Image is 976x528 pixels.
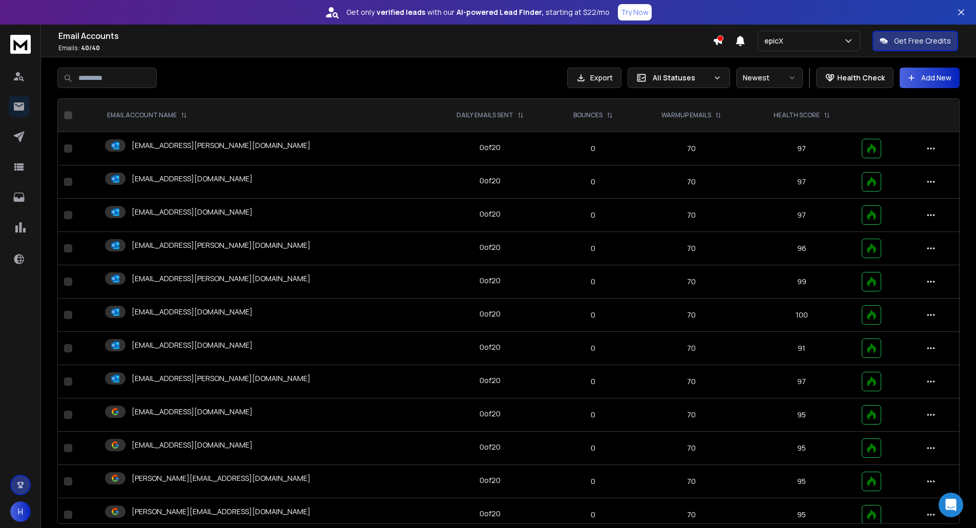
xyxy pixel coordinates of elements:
div: 0 of 20 [480,209,501,219]
div: 0 of 20 [480,509,501,519]
td: 91 [748,332,856,365]
td: 70 [635,332,748,365]
p: [EMAIL_ADDRESS][DOMAIN_NAME] [132,407,253,417]
p: Get only with our starting at $22/mo [346,7,610,17]
p: [EMAIL_ADDRESS][DOMAIN_NAME] [132,307,253,317]
p: DAILY EMAILS SENT [456,111,513,119]
div: 0 of 20 [480,475,501,485]
p: BOUNCES [573,111,603,119]
td: 99 [748,265,856,299]
button: Export [567,68,621,88]
td: 70 [635,465,748,498]
p: 0 [558,476,629,487]
span: 40 / 40 [81,44,100,52]
p: 0 [558,376,629,387]
div: 0 of 20 [480,142,501,153]
td: 95 [748,398,856,432]
p: Health Check [837,73,885,83]
td: 100 [748,299,856,332]
p: 0 [558,177,629,187]
td: 70 [635,365,748,398]
img: logo [10,35,31,54]
p: Try Now [621,7,649,17]
button: Health Check [816,68,894,88]
div: 0 of 20 [480,342,501,352]
td: 70 [635,265,748,299]
p: epicX [764,36,787,46]
div: 0 of 20 [480,242,501,252]
p: HEALTH SCORE [774,111,820,119]
td: 70 [635,132,748,165]
p: Get Free Credits [894,36,951,46]
div: 0 of 20 [480,409,501,419]
td: 70 [635,398,748,432]
td: 70 [635,232,748,265]
p: 0 [558,410,629,420]
p: [EMAIL_ADDRESS][DOMAIN_NAME] [132,207,253,217]
div: 0 of 20 [480,309,501,319]
td: 70 [635,299,748,332]
div: EMAIL ACCOUNT NAME [107,111,187,119]
button: Add New [900,68,960,88]
button: Newest [736,68,803,88]
div: Open Intercom Messenger [939,493,963,517]
td: 97 [748,365,856,398]
p: [PERSON_NAME][EMAIL_ADDRESS][DOMAIN_NAME] [132,473,310,483]
p: [EMAIL_ADDRESS][PERSON_NAME][DOMAIN_NAME] [132,240,310,250]
td: 95 [748,432,856,465]
p: 0 [558,510,629,520]
p: All Statuses [653,73,709,83]
td: 70 [635,165,748,199]
td: 96 [748,232,856,265]
div: 0 of 20 [480,442,501,452]
p: 0 [558,277,629,287]
button: Get Free Credits [873,31,958,51]
p: [EMAIL_ADDRESS][DOMAIN_NAME] [132,440,253,450]
p: 0 [558,343,629,353]
td: 97 [748,132,856,165]
p: WARMUP EMAILS [661,111,711,119]
p: [EMAIL_ADDRESS][DOMAIN_NAME] [132,174,253,184]
p: [EMAIL_ADDRESS][PERSON_NAME][DOMAIN_NAME] [132,273,310,284]
button: Try Now [618,4,652,20]
p: 0 [558,310,629,320]
div: 0 of 20 [480,276,501,286]
td: 70 [635,199,748,232]
td: 97 [748,199,856,232]
p: [EMAIL_ADDRESS][DOMAIN_NAME] [132,340,253,350]
p: Emails : [58,44,713,52]
p: 0 [558,243,629,254]
td: 95 [748,465,856,498]
p: 0 [558,210,629,220]
h1: Email Accounts [58,30,713,42]
div: 0 of 20 [480,375,501,386]
td: 97 [748,165,856,199]
td: 70 [635,432,748,465]
p: 0 [558,143,629,154]
strong: AI-powered Lead Finder, [456,7,544,17]
div: 0 of 20 [480,176,501,186]
p: [PERSON_NAME][EMAIL_ADDRESS][DOMAIN_NAME] [132,506,310,517]
p: [EMAIL_ADDRESS][PERSON_NAME][DOMAIN_NAME] [132,373,310,384]
button: H [10,501,31,522]
strong: verified leads [377,7,425,17]
p: [EMAIL_ADDRESS][PERSON_NAME][DOMAIN_NAME] [132,140,310,151]
p: 0 [558,443,629,453]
